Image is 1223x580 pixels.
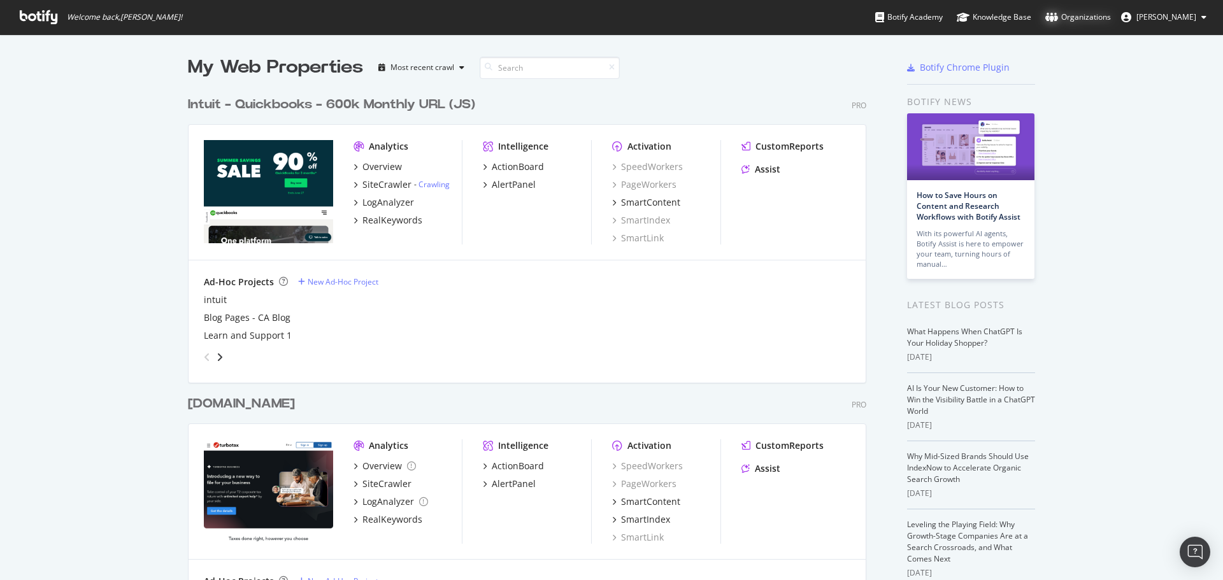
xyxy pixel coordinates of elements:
[204,329,292,342] a: Learn and Support 1
[741,163,780,176] a: Assist
[362,460,402,472] div: Overview
[204,311,290,324] a: Blog Pages - CA Blog
[907,326,1022,348] a: What Happens When ChatGPT Is Your Holiday Shopper?
[612,477,676,490] a: PageWorkers
[627,140,671,153] div: Activation
[354,477,411,490] a: SiteCrawler
[492,460,544,472] div: ActionBoard
[308,276,378,287] div: New Ad-Hoc Project
[755,462,780,475] div: Assist
[373,57,469,78] button: Most recent crawl
[215,351,224,364] div: angle-right
[492,160,544,173] div: ActionBoard
[907,451,1029,485] a: Why Mid-Sized Brands Should Use IndexNow to Accelerate Organic Search Growth
[852,100,866,111] div: Pro
[1045,11,1111,24] div: Organizations
[188,395,300,413] a: [DOMAIN_NAME]
[354,460,416,472] a: Overview
[199,347,215,367] div: angle-left
[612,513,670,526] a: SmartIndex
[483,460,544,472] a: ActionBoard
[907,519,1028,564] a: Leveling the Playing Field: Why Growth-Stage Companies Are at a Search Crossroads, and What Comes...
[907,351,1035,363] div: [DATE]
[852,399,866,410] div: Pro
[498,140,548,153] div: Intelligence
[741,140,824,153] a: CustomReports
[362,214,422,227] div: RealKeywords
[875,11,943,24] div: Botify Academy
[498,439,548,452] div: Intelligence
[621,513,670,526] div: SmartIndex
[621,495,680,508] div: SmartContent
[362,178,411,191] div: SiteCrawler
[362,196,414,209] div: LogAnalyzer
[483,160,544,173] a: ActionBoard
[755,140,824,153] div: CustomReports
[1136,11,1196,22] span: Bryson Meunier
[354,178,450,191] a: SiteCrawler- Crawling
[390,64,454,71] div: Most recent crawl
[188,95,480,114] a: Intuit - Quickbooks - 600k Monthly URL (JS)
[907,95,1035,109] div: Botify news
[612,232,664,244] a: SmartLink
[483,178,536,191] a: AlertPanel
[483,477,536,490] a: AlertPanel
[612,178,676,191] a: PageWorkers
[354,196,414,209] a: LogAnalyzer
[480,57,620,79] input: Search
[354,513,422,526] a: RealKeywords
[492,178,536,191] div: AlertPanel
[354,214,422,227] a: RealKeywords
[188,55,363,80] div: My Web Properties
[204,140,333,243] img: quickbooks.intuit.com
[612,495,680,508] a: SmartContent
[907,488,1035,499] div: [DATE]
[362,477,411,490] div: SiteCrawler
[755,439,824,452] div: CustomReports
[957,11,1031,24] div: Knowledge Base
[204,439,333,542] img: turbotax.intuit.ca
[362,160,402,173] div: Overview
[907,298,1035,312] div: Latest Blog Posts
[414,179,450,190] div: -
[354,160,402,173] a: Overview
[362,513,422,526] div: RealKeywords
[907,61,1010,74] a: Botify Chrome Plugin
[612,196,680,209] a: SmartContent
[1111,7,1217,27] button: [PERSON_NAME]
[907,567,1035,579] div: [DATE]
[917,229,1025,269] div: With its powerful AI agents, Botify Assist is here to empower your team, turning hours of manual…
[204,276,274,288] div: Ad-Hoc Projects
[354,495,428,508] a: LogAnalyzer
[741,462,780,475] a: Assist
[627,439,671,452] div: Activation
[612,214,670,227] a: SmartIndex
[204,294,227,306] a: intuit
[1180,537,1210,567] div: Open Intercom Messenger
[907,420,1035,431] div: [DATE]
[755,163,780,176] div: Assist
[492,477,536,490] div: AlertPanel
[741,439,824,452] a: CustomReports
[621,196,680,209] div: SmartContent
[188,95,475,114] div: Intuit - Quickbooks - 600k Monthly URL (JS)
[418,179,450,190] a: Crawling
[612,460,683,472] a: SpeedWorkers
[920,61,1010,74] div: Botify Chrome Plugin
[369,140,408,153] div: Analytics
[188,395,295,413] div: [DOMAIN_NAME]
[298,276,378,287] a: New Ad-Hoc Project
[67,12,182,22] span: Welcome back, [PERSON_NAME] !
[612,160,683,173] a: SpeedWorkers
[612,531,664,544] a: SmartLink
